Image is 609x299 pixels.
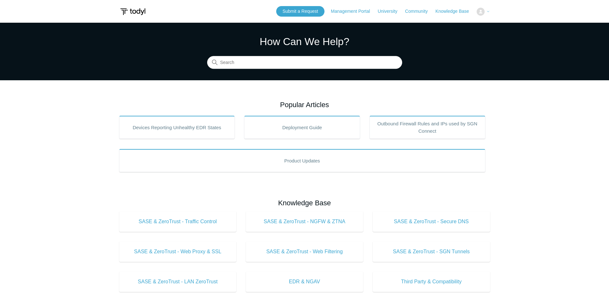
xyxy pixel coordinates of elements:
[207,34,402,49] h1: How Can We Help?
[255,218,354,225] span: SASE & ZeroTrust - NGFW & ZTNA
[373,241,490,262] a: SASE & ZeroTrust - SGN Tunnels
[276,6,324,17] a: Submit a Request
[119,6,146,18] img: Todyl Support Center Help Center home page
[382,218,480,225] span: SASE & ZeroTrust - Secure DNS
[405,8,434,15] a: Community
[119,271,237,292] a: SASE & ZeroTrust - LAN ZeroTrust
[255,248,354,256] span: SASE & ZeroTrust - Web Filtering
[435,8,475,15] a: Knowledge Base
[382,278,480,286] span: Third Party & Compatibility
[382,248,480,256] span: SASE & ZeroTrust - SGN Tunnels
[119,116,235,139] a: Devices Reporting Unhealthy EDR States
[373,271,490,292] a: Third Party & Compatibility
[370,116,485,139] a: Outbound Firewall Rules and IPs used by SGN Connect
[119,241,237,262] a: SASE & ZeroTrust - Web Proxy & SSL
[373,211,490,232] a: SASE & ZeroTrust - Secure DNS
[119,149,485,172] a: Product Updates
[244,116,360,139] a: Deployment Guide
[246,271,363,292] a: EDR & NGAV
[129,248,227,256] span: SASE & ZeroTrust - Web Proxy & SSL
[246,211,363,232] a: SASE & ZeroTrust - NGFW & ZTNA
[207,56,402,69] input: Search
[129,218,227,225] span: SASE & ZeroTrust - Traffic Control
[119,198,490,208] h2: Knowledge Base
[331,8,376,15] a: Management Portal
[129,278,227,286] span: SASE & ZeroTrust - LAN ZeroTrust
[255,278,354,286] span: EDR & NGAV
[246,241,363,262] a: SASE & ZeroTrust - Web Filtering
[378,8,403,15] a: University
[119,99,490,110] h2: Popular Articles
[119,211,237,232] a: SASE & ZeroTrust - Traffic Control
